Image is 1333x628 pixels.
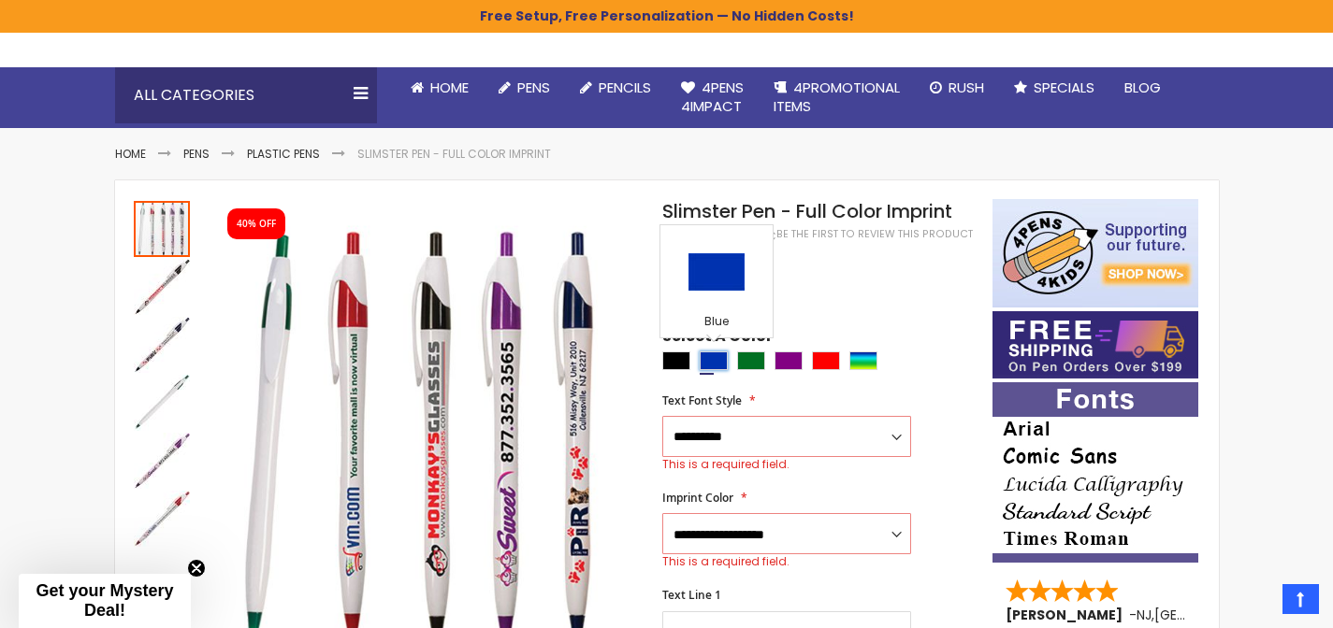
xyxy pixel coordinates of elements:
[134,257,192,315] div: Slimster Pen - Full Color Imprint
[775,351,803,370] div: Purple
[665,314,768,333] div: Blue
[134,315,192,373] div: Slimster Pen - Full Color Imprint
[662,554,911,569] div: This is a required field.
[430,78,469,97] span: Home
[237,218,276,231] div: 40% OFF
[774,78,900,116] span: 4PROMOTIONAL ITEMS
[247,146,320,162] a: Plastic Pens
[1034,78,1094,97] span: Specials
[19,574,191,628] div: Get your Mystery Deal!Close teaser
[134,491,190,547] img: Slimster Pen - Full Color Imprint
[134,489,190,547] div: Slimster Pen - Full Color Imprint
[134,259,190,315] img: Slimster Pen - Full Color Imprint
[396,67,484,108] a: Home
[1006,606,1129,624] span: [PERSON_NAME]
[1137,606,1152,624] span: NJ
[662,457,911,472] div: This is a required field.
[134,199,192,257] div: Slimster Pen - Full Color Imprint
[1124,78,1161,97] span: Blog
[134,375,190,431] img: Slimster Pen - Full Color Imprint
[662,351,690,370] div: Black
[662,392,742,408] span: Text Font Style
[700,351,728,370] div: Blue
[666,67,759,128] a: 4Pens4impact
[681,78,744,116] span: 4Pens 4impact
[134,373,192,431] div: Slimster Pen - Full Color Imprint
[1109,67,1176,108] a: Blog
[599,78,651,97] span: Pencils
[115,67,377,123] div: All Categories
[662,198,952,224] span: Slimster Pen - Full Color Imprint
[737,351,765,370] div: Green
[993,199,1198,307] img: 4pens 4 kids
[662,326,773,351] span: Select A Color
[915,67,999,108] a: Rush
[759,67,915,128] a: 4PROMOTIONALITEMS
[115,146,146,162] a: Home
[484,67,565,108] a: Pens
[187,559,206,578] button: Close teaser
[993,311,1198,378] img: Free shipping on orders over $199
[1154,606,1292,624] span: [GEOGRAPHIC_DATA]
[849,351,877,370] div: Assorted
[1129,606,1292,624] span: - ,
[1282,584,1319,614] a: Top
[134,317,190,373] img: Slimster Pen - Full Color Imprint
[662,587,721,603] span: Text Line 1
[134,431,192,489] div: Slimster Pen - Full Color Imprint
[36,581,173,620] span: Get your Mystery Deal!
[949,78,984,97] span: Rush
[776,227,973,241] a: Be the first to review this product
[999,67,1109,108] a: Specials
[183,146,210,162] a: Pens
[517,78,550,97] span: Pens
[134,433,190,489] img: Slimster Pen - Full Color Imprint
[812,351,840,370] div: Red
[662,490,733,506] span: Imprint Color
[993,382,1198,563] img: font-personalization-examples
[565,67,666,108] a: Pencils
[357,147,551,162] li: Slimster Pen - Full Color Imprint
